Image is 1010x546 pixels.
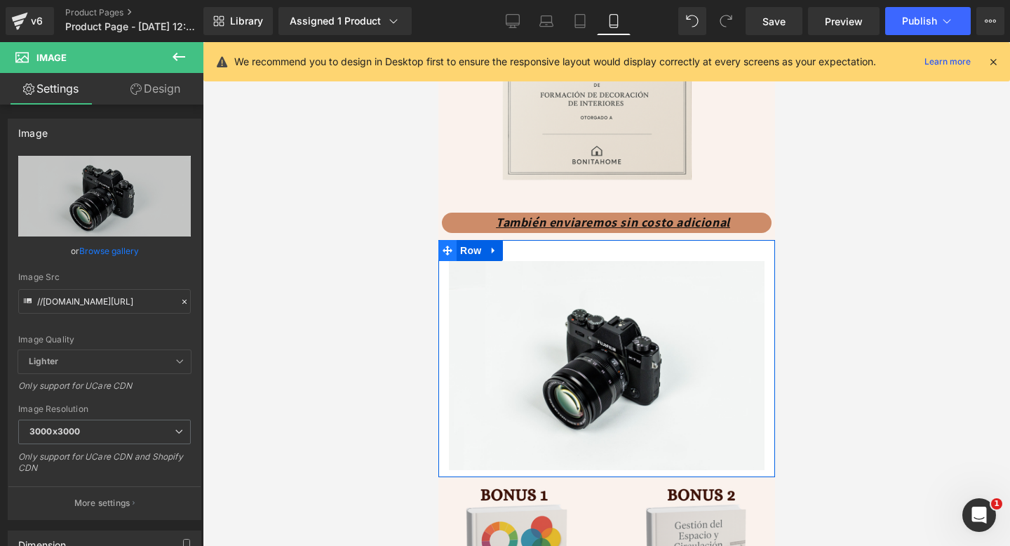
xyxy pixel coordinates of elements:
[74,497,130,510] p: More settings
[8,486,201,519] button: More settings
[36,52,67,63] span: Image
[885,7,971,35] button: Publish
[290,14,400,28] div: Assigned 1 Product
[962,498,996,532] iframe: Intercom live chat
[976,7,1004,35] button: More
[18,289,191,314] input: Link
[28,12,46,30] div: v6
[712,7,740,35] button: Redo
[762,14,786,29] span: Save
[58,172,292,188] u: También enviaremos sin costo adicional
[105,73,206,105] a: Design
[18,404,191,414] div: Image Resolution
[29,426,80,437] b: 3000x3000
[825,14,863,29] span: Preview
[18,244,191,258] div: or
[18,198,46,219] span: Row
[18,335,191,345] div: Image Quality
[597,7,631,35] a: Mobile
[808,7,880,35] a: Preview
[6,7,54,35] a: v6
[18,119,48,139] div: Image
[991,498,1002,510] span: 1
[18,272,191,282] div: Image Src
[79,239,139,263] a: Browse gallery
[678,7,706,35] button: Undo
[18,451,191,483] div: Only support for UCare CDN and Shopify CDN
[234,54,876,69] p: We recommend you to design in Desktop first to ensure the responsive layout would display correct...
[530,7,563,35] a: Laptop
[65,7,227,18] a: Product Pages
[65,21,200,32] span: Product Page - [DATE] 12:33:29
[919,53,976,70] a: Learn more
[29,356,58,366] b: Lighter
[563,7,597,35] a: Tablet
[46,198,65,219] a: Expand / Collapse
[18,380,191,401] div: Only support for UCare CDN
[230,15,263,27] span: Library
[902,15,937,27] span: Publish
[203,7,273,35] a: New Library
[496,7,530,35] a: Desktop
